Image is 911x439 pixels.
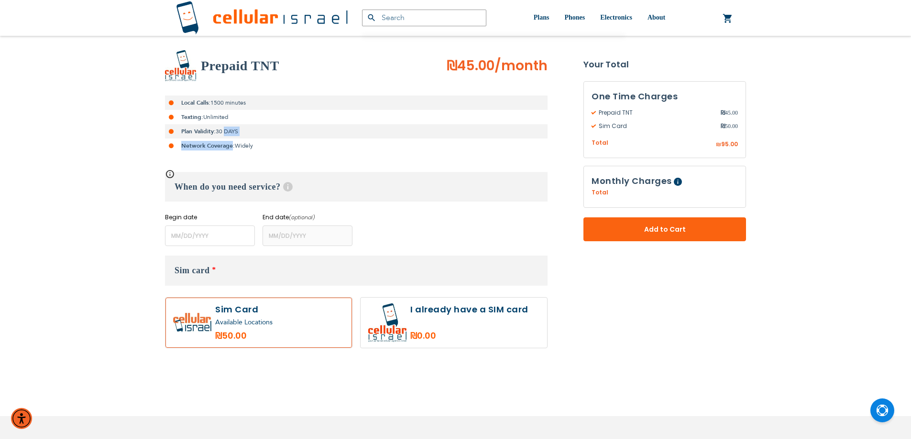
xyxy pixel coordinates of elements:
[11,408,32,429] div: Accessibility Menu
[165,172,548,202] h3: When do you need service?
[600,14,632,21] span: Electronics
[721,122,725,130] span: ₪
[592,188,608,197] span: Total
[721,140,738,148] span: 95.00
[721,108,725,117] span: ₪
[583,57,746,72] strong: Your Total
[583,217,746,241] button: Add to Cart
[592,108,721,117] span: Prepaid TNT
[181,113,203,121] strong: Texting:
[592,89,738,104] h3: One Time Charges
[716,140,721,149] span: ₪
[648,14,665,21] span: About
[494,56,548,75] span: /month
[721,122,738,130] span: 50.00
[564,14,585,21] span: Phones
[165,110,548,124] li: Unlimited
[165,124,548,139] li: 30 DAYS
[615,225,714,235] span: Add to Cart
[215,318,273,327] a: Available Locations
[592,122,721,130] span: Sim Card
[165,50,196,82] img: Prepaid TNT
[592,175,672,187] span: Monthly Charges
[721,108,738,117] span: 45.00
[181,142,235,150] strong: Network Coverage:
[165,139,548,153] li: Widely
[592,139,608,148] span: Total
[201,56,279,75] h2: Prepaid TNT
[263,213,352,222] label: End date
[176,1,348,35] img: Cellular Israel Logo
[181,128,216,135] strong: Plan Validity:
[534,14,549,21] span: Plans
[362,10,486,26] input: Search
[289,214,315,221] i: (optional)
[263,225,352,246] input: MM/DD/YYYY
[447,56,494,75] span: ₪45.00
[165,225,255,246] input: MM/DD/YYYY
[283,182,293,192] span: Help
[165,213,255,222] label: Begin date
[181,99,210,107] strong: Local Calls:
[175,266,210,275] span: Sim card
[674,178,682,186] span: Help
[165,96,548,110] li: 1500 minutes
